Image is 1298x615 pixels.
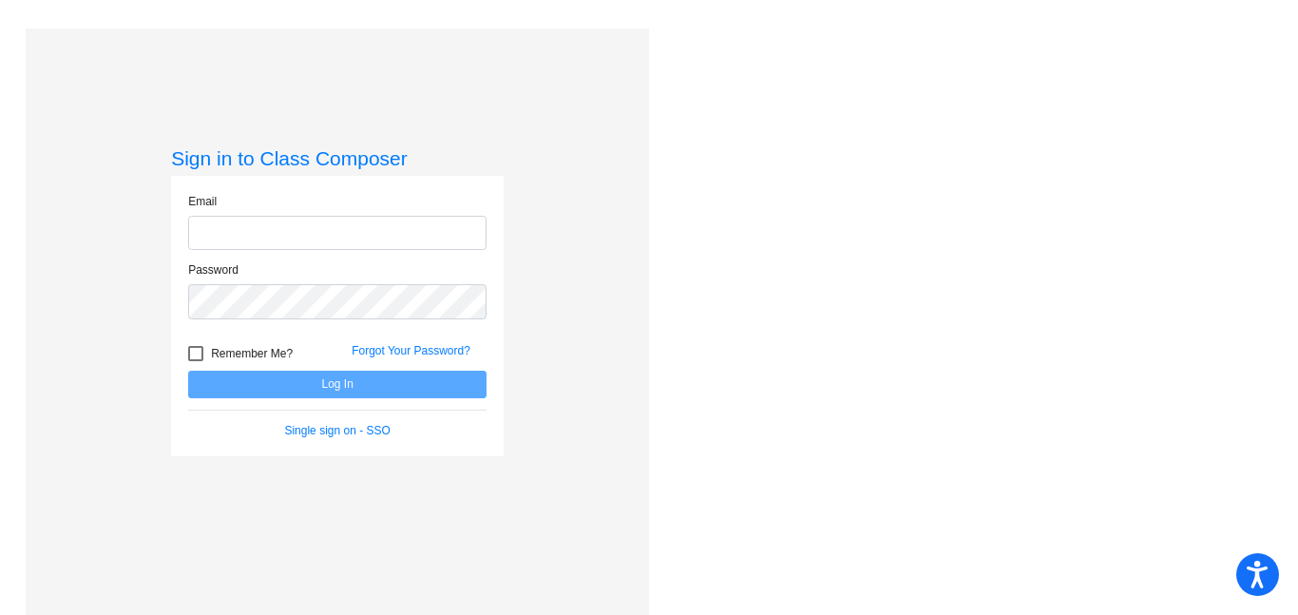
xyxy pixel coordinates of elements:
[171,146,504,170] h3: Sign in to Class Composer
[352,344,470,357] a: Forgot Your Password?
[188,193,217,210] label: Email
[211,342,293,365] span: Remember Me?
[188,261,239,279] label: Password
[284,424,390,437] a: Single sign on - SSO
[188,371,487,398] button: Log In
